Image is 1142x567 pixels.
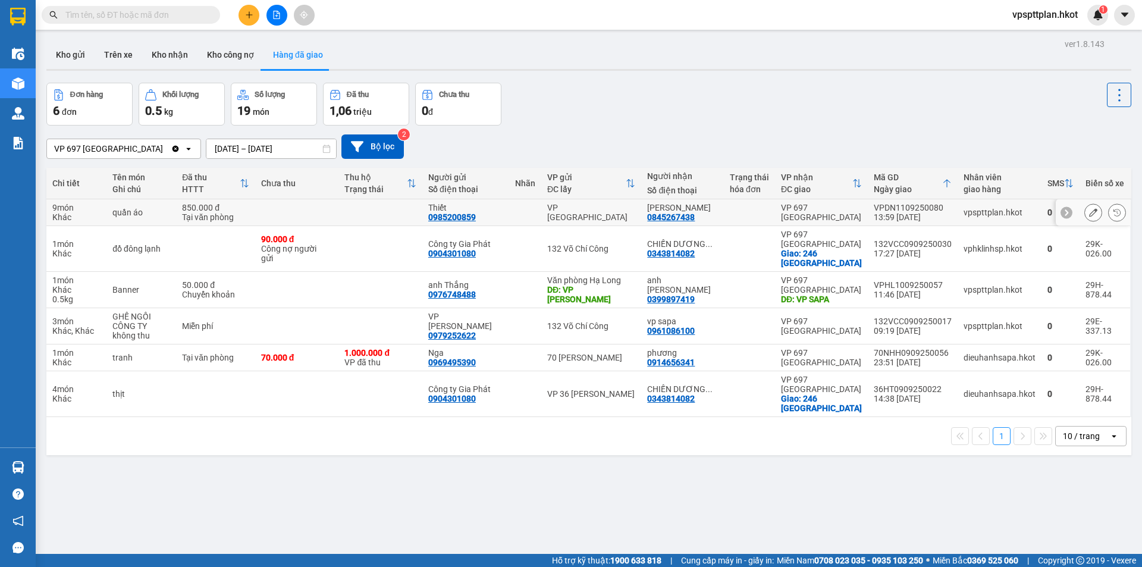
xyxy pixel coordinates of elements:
div: HTTT [182,184,240,194]
div: Văn phòng Hạ Long [547,275,635,285]
div: Chuyển khoản [182,290,249,299]
img: warehouse-icon [12,107,24,120]
th: Toggle SortBy [868,168,958,199]
div: thịt [112,389,170,399]
div: 132 Võ Chí Công [547,321,635,331]
div: 0343814082 [647,394,695,403]
span: Miền Nam [777,554,923,567]
th: Toggle SortBy [775,168,868,199]
span: question-circle [12,488,24,500]
div: VP gửi [547,173,626,182]
button: Đơn hàng6đơn [46,83,133,126]
div: 132 Võ Chí Công [547,244,635,253]
div: Số điện thoại [428,184,503,194]
div: DĐ: VP Hạ Long [547,285,635,304]
div: ĐC giao [781,184,852,194]
div: VP 697 [GEOGRAPHIC_DATA] [781,230,862,249]
div: CHIẾN DƯƠNG 246 ĐBP SA PA [647,384,718,394]
div: 0 [1047,353,1074,362]
img: warehouse-icon [12,77,24,90]
strong: 0708 023 035 - 0935 103 250 [814,556,923,565]
div: Công ty Gia Phát [428,384,503,394]
div: Khác [52,285,101,295]
div: Trạng thái [344,184,407,194]
svg: Clear value [171,144,180,154]
div: Biển số xe [1085,178,1124,188]
div: vp sapa [647,317,718,326]
th: Toggle SortBy [176,168,255,199]
div: 70NHH0909250056 [874,348,952,358]
div: 0343814082 [647,249,695,258]
div: VPHL1009250057 [874,280,952,290]
div: 0399897419 [647,295,695,304]
div: anh Thắng [428,280,503,290]
span: notification [12,515,24,527]
div: 0985200859 [428,212,476,222]
span: file-add [272,11,281,19]
div: Đã thu [347,90,369,99]
div: Khác [52,394,101,403]
span: search [49,11,58,19]
div: Khối lượng [162,90,199,99]
button: Chưa thu0đ [415,83,501,126]
div: 50.000 đ [182,280,249,290]
span: triệu [353,107,372,117]
div: 10 / trang [1063,430,1100,442]
button: Đã thu1,06 triệu [323,83,409,126]
div: 0904301080 [428,394,476,403]
div: ver 1.8.143 [1065,37,1105,51]
button: Số lượng19món [231,83,317,126]
button: caret-down [1114,5,1135,26]
button: Hàng đã giao [263,40,332,69]
div: Khác [52,249,101,258]
div: Chi tiết [52,178,101,188]
div: VP 697 [GEOGRAPHIC_DATA] [781,348,862,367]
th: Toggle SortBy [541,168,641,199]
div: 70 [PERSON_NAME] [547,353,635,362]
div: VPDN1109250080 [874,203,952,212]
div: Khác, Khác [52,326,101,336]
div: 36HT0909250022 [874,384,952,394]
div: 0 [1047,244,1074,253]
div: 0969495390 [428,358,476,367]
div: Sửa đơn hàng [1084,203,1102,221]
div: 23:51 [DATE] [874,358,952,367]
div: dieuhanhsapa.hkot [964,353,1036,362]
div: 0 [1047,321,1074,331]
div: Khác [52,212,101,222]
span: ... [705,384,713,394]
div: 0.5 kg [52,295,101,304]
div: Công nợ người gửi [261,244,321,263]
div: VP võ chí công [428,312,503,331]
button: Kho gửi [46,40,95,69]
strong: 0369 525 060 [967,556,1018,565]
div: 29H-878.44 [1085,384,1124,403]
div: 0976748488 [428,290,476,299]
div: 1.000.000 đ [344,348,416,358]
div: Giao: 246 Điện Biên Phủ [781,394,862,413]
span: 0 [422,104,428,118]
div: VP 36 [PERSON_NAME] [547,389,635,399]
div: Người nhận [647,171,718,181]
div: 132VCC0909250030 [874,239,952,249]
div: Mã GD [874,173,942,182]
div: CHIẾN DƯƠNG 246 ĐBP SA PA [647,239,718,249]
div: 0845267438 [647,212,695,222]
div: Nhãn [515,178,535,188]
span: Cung cấp máy in - giấy in: [681,554,774,567]
div: 0961086100 [647,326,695,336]
span: kg [164,107,173,117]
div: vpspttplan.hkot [964,285,1036,295]
span: ⚪️ [926,558,930,563]
div: Khác [52,358,101,367]
div: 13:59 [DATE] [874,212,952,222]
span: vpspttplan.hkot [1003,7,1087,22]
div: Tại văn phòng [182,353,249,362]
div: 90.000 đ [261,234,333,244]
div: 0 [1047,208,1074,217]
div: VP 697 [GEOGRAPHIC_DATA] [781,203,862,222]
div: VP nhận [781,173,852,182]
button: file-add [266,5,287,26]
div: dieuhanhsapa.hkot [964,389,1036,399]
div: Thu hộ [344,173,407,182]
